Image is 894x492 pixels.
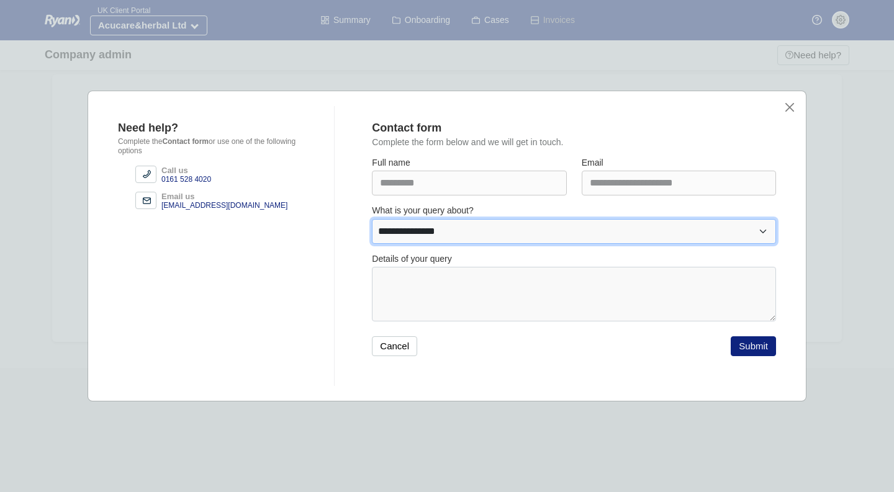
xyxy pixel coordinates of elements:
[161,201,287,210] div: [EMAIL_ADDRESS][DOMAIN_NAME]
[372,158,410,169] label: Full name
[161,192,287,201] div: Email us
[372,254,451,265] label: Details of your query
[372,137,776,148] p: Complete the form below and we will get in touch.
[161,175,211,184] div: 0161 528 4020
[372,121,761,135] div: Contact form
[372,205,473,217] label: What is your query about?
[118,121,312,135] div: Need help?
[372,336,417,356] button: Cancel
[582,158,603,169] label: Email
[118,137,312,156] p: Complete the or use one of the following options
[162,137,209,146] b: Contact form
[731,336,776,356] button: Submit
[783,101,796,114] button: close
[161,166,211,175] div: Call us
